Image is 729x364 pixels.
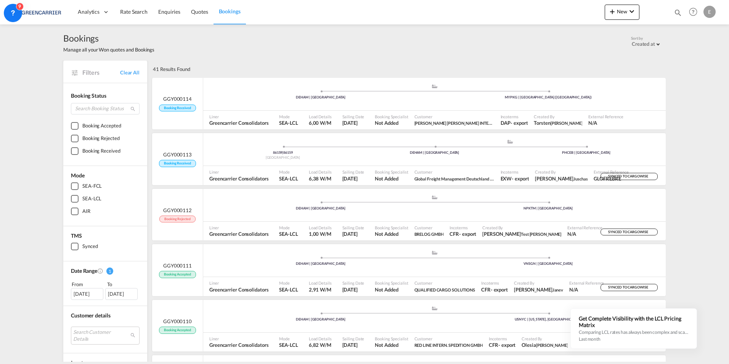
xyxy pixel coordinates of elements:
[481,286,508,293] span: CFR export
[601,229,658,236] div: SYNCED TO CARGOWISE
[82,208,90,215] div: AIR
[163,207,192,214] span: GGY000112
[482,230,561,237] span: Isabel Test Huebner
[342,280,364,286] span: Sailing Date
[435,261,662,266] div: VNSGN | [GEOGRAPHIC_DATA]
[71,232,82,239] span: TMS
[309,120,331,126] span: 6,00 W/M
[567,225,602,230] span: External Reference
[522,341,568,348] span: Olesia Shevchuk
[501,114,528,119] span: Incoterms
[282,150,283,155] span: |
[159,105,196,112] span: Booking Received
[279,286,298,293] span: SEA-LCL
[414,225,444,230] span: Customer
[71,280,104,288] div: From
[159,216,195,223] span: Booking Rejected
[207,317,435,322] div: DEHAM | [GEOGRAPHIC_DATA]
[309,287,331,293] span: 2,91 W/M
[414,286,475,293] span: QUALIFIED CARGO SOLUTIONS
[78,8,100,16] span: Analytics
[567,230,602,237] span: N/A
[309,169,332,175] span: Load Details
[82,68,120,77] span: Filters
[534,114,582,119] span: Created By
[82,195,101,203] div: SEA-LCL
[375,119,408,126] span: Not Added
[106,280,140,288] div: To
[163,95,192,102] span: GGY000114
[71,195,140,203] md-checkbox: SEA-LCL
[309,114,332,119] span: Load Details
[687,5,700,18] span: Help
[279,119,298,126] span: SEA-LCL
[71,243,140,250] md-checkbox: Synced
[535,169,588,175] span: Created By
[414,232,444,237] span: BRELOG GMBH
[279,230,298,237] span: SEA-LCL
[279,280,298,286] span: Mode
[498,341,515,348] div: - export
[153,61,190,77] div: 41 Results Found
[414,176,502,182] span: Global Freight Management Deutschland GmbH
[414,114,495,119] span: Customer
[489,341,515,348] span: CFR export
[534,119,582,126] span: Torsten Sommer
[120,8,148,15] span: Rate Search
[152,189,666,241] div: GGY000112 Booking Rejected assets/icons/custom/ship-fill.svgassets/icons/custom/roll-o-plane.svgP...
[522,336,568,341] span: Created By
[279,175,298,182] span: SEA-LCL
[703,6,716,18] div: E
[435,95,662,100] div: MYPKG | [GEOGRAPHIC_DATA] ([GEOGRAPHIC_DATA])
[608,230,650,237] span: SYNCED TO CARGOWISE
[63,32,154,44] span: Bookings
[501,119,528,126] span: DAP export
[551,121,583,126] span: [PERSON_NAME]
[309,342,331,348] span: 6,82 W/M
[501,175,512,182] div: EXW
[209,114,268,119] span: Liner
[209,175,268,182] span: Greencarrier Consolidators
[608,8,636,14] span: New
[159,327,196,334] span: Booking Accepted
[163,262,192,269] span: GGY000111
[63,46,154,53] span: Manage all your Won quotes and Bookings
[535,175,588,182] span: Heino Juschas
[159,271,196,278] span: Booking Accepted
[309,336,332,341] span: Load Details
[71,312,110,319] span: Customer details
[514,286,563,293] span: Filip Janev
[601,173,658,180] div: SYNCED TO CARGOWISE
[430,251,439,254] md-icon: assets/icons/custom/ship-fill.svg
[414,336,483,341] span: Customer
[342,119,364,126] span: 18 Sep 2025
[82,243,98,250] div: Synced
[435,317,662,322] div: USNYC | [US_STATE], [GEOGRAPHIC_DATA]
[594,175,628,182] span: GLOFREBRE
[279,336,298,341] span: Mode
[342,230,364,237] span: 12 Sep 2025
[82,147,120,155] div: Booking Received
[82,122,121,130] div: Booking Accepted
[510,150,662,155] div: PHCEB | [GEOGRAPHIC_DATA]
[71,312,140,319] div: Customer details
[342,336,364,341] span: Sailing Date
[482,225,561,230] span: Created By
[158,8,180,15] span: Enquiries
[309,280,332,286] span: Load Details
[414,230,444,237] span: BRELOG GMBH
[501,175,529,182] span: EXW export
[430,84,439,88] md-icon: assets/icons/custom/ship-fill.svg
[435,206,662,211] div: NPKTM | [GEOGRAPHIC_DATA]
[375,114,408,119] span: Booking Specialist
[608,7,617,16] md-icon: icon-plus 400-fg
[459,230,476,237] div: - export
[209,286,268,293] span: Greencarrier Consolidators
[209,230,268,237] span: Greencarrier Consolidators
[159,160,196,167] span: Booking Received
[279,169,298,175] span: Mode
[569,286,604,293] span: N/A
[511,119,528,126] div: - export
[279,225,298,230] span: Mode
